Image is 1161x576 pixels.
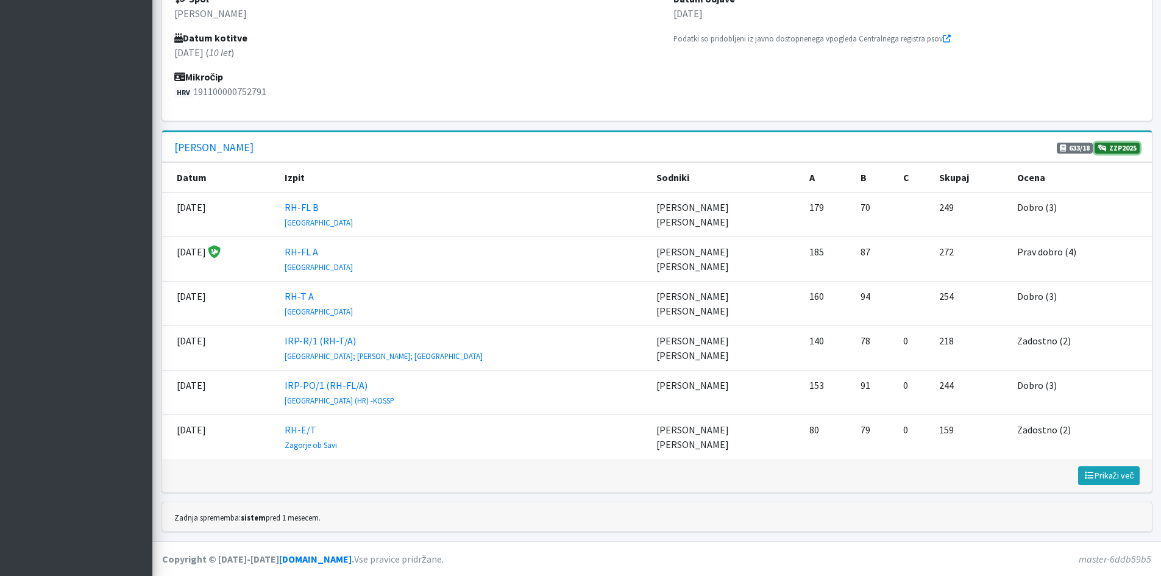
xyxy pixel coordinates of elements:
[162,236,277,281] td: [DATE]
[932,236,1010,281] td: 272
[174,6,641,21] p: [PERSON_NAME]
[174,32,247,44] strong: Datum kotitve
[649,281,801,325] td: [PERSON_NAME] [PERSON_NAME]
[162,414,277,459] td: [DATE]
[285,396,394,405] small: [GEOGRAPHIC_DATA] (HR) -KOSSP
[285,290,353,317] a: RH-T A [GEOGRAPHIC_DATA]
[932,325,1010,370] td: 218
[285,307,353,316] small: [GEOGRAPHIC_DATA]
[1078,466,1140,485] button: Prikaži več
[896,325,932,370] td: 0
[853,192,896,236] td: 70
[1010,414,1152,459] td: Zadostno (2)
[1010,281,1152,325] td: Dobro (3)
[853,414,896,459] td: 79
[896,162,932,192] th: C
[174,71,224,83] strong: Mikročip
[802,370,853,414] td: 153
[1010,370,1152,414] td: Dobro (3)
[174,513,321,522] small: Zadnja sprememba: pred 1 mesecem.
[932,162,1010,192] th: Skupaj
[802,236,853,281] td: 185
[279,553,352,565] a: [DOMAIN_NAME]
[802,162,853,192] th: A
[174,84,641,99] p: 191100000752791
[802,414,853,459] td: 80
[162,553,354,565] strong: Copyright © [DATE]-[DATE] .
[932,192,1010,236] td: 249
[285,379,394,406] a: IRP-PO/1 (RH-FL/A) [GEOGRAPHIC_DATA] (HR) -KOSSP
[673,34,951,43] small: Podatki so pridobljeni iz javno dostopnenega vpogleda Centralnega registra psov
[241,513,266,522] strong: sistem
[649,325,801,370] td: [PERSON_NAME] [PERSON_NAME]
[174,141,254,154] a: [PERSON_NAME]
[802,192,853,236] td: 179
[162,162,277,192] th: Datum
[802,325,853,370] td: 140
[277,162,650,192] th: Izpit
[174,87,194,98] span: Croatia
[152,541,1161,576] footer: Vse pravice pridržane.
[285,440,337,450] small: Zagorje ob Savi
[1095,143,1140,154] a: ZZP2025
[285,262,353,272] small: [GEOGRAPHIC_DATA]
[285,351,483,361] small: [GEOGRAPHIC_DATA]; [PERSON_NAME]; [GEOGRAPHIC_DATA]
[162,325,277,370] td: [DATE]
[1084,470,1134,481] span: Prikaži več
[1010,236,1152,281] td: Prav dobro (4)
[853,162,896,192] th: B
[932,370,1010,414] td: 244
[802,281,853,325] td: 160
[1057,143,1093,154] span: 633/18
[1010,162,1152,192] th: Ocena
[853,236,896,281] td: 87
[209,46,231,59] em: 10 let
[932,414,1010,459] td: 159
[285,201,353,228] a: RH-FL B [GEOGRAPHIC_DATA]
[896,370,932,414] td: 0
[649,414,801,459] td: [PERSON_NAME] [PERSON_NAME]
[162,281,277,325] td: [DATE]
[649,370,801,414] td: [PERSON_NAME]
[649,236,801,281] td: [PERSON_NAME] [PERSON_NAME]
[649,162,801,192] th: Sodniki
[649,192,801,236] td: [PERSON_NAME] [PERSON_NAME]
[1079,553,1151,565] em: master-6ddb59b5
[1010,192,1152,236] td: Dobro (3)
[285,424,337,450] a: RH-E/T Zagorje ob Savi
[896,414,932,459] td: 0
[673,6,1140,21] p: [DATE]
[162,370,277,414] td: [DATE]
[853,325,896,370] td: 78
[1010,325,1152,370] td: Zadostno (2)
[285,335,483,361] a: IRP-R/1 (RH-T/A) [GEOGRAPHIC_DATA]; [PERSON_NAME]; [GEOGRAPHIC_DATA]
[853,370,896,414] td: 91
[285,246,353,272] a: RH-FL A [GEOGRAPHIC_DATA]
[932,281,1010,325] td: 254
[285,218,353,227] small: [GEOGRAPHIC_DATA]
[174,45,641,60] p: [DATE] ( )
[853,281,896,325] td: 94
[206,247,221,258] span: Značko je podelil sodnik Tomaž Dražumerič.
[162,192,277,236] td: [DATE]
